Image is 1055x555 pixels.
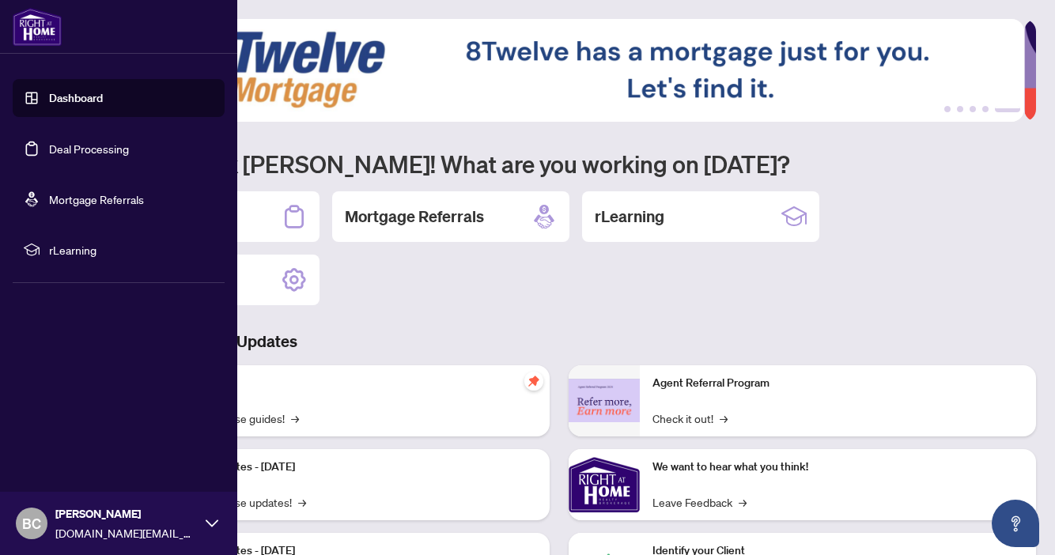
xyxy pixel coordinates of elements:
[569,449,640,520] img: We want to hear what you think!
[957,106,963,112] button: 2
[82,19,1024,122] img: Slide 4
[166,459,537,476] p: Platform Updates - [DATE]
[22,512,41,534] span: BC
[944,106,951,112] button: 1
[13,8,62,46] img: logo
[291,410,299,427] span: →
[82,330,1036,353] h3: Brokerage & Industry Updates
[49,142,129,156] a: Deal Processing
[569,379,640,422] img: Agent Referral Program
[524,372,543,391] span: pushpin
[82,149,1036,179] h1: Welcome back [PERSON_NAME]! What are you working on [DATE]?
[739,493,747,511] span: →
[970,106,976,112] button: 3
[652,459,1023,476] p: We want to hear what you think!
[992,500,1039,547] button: Open asap
[49,192,144,206] a: Mortgage Referrals
[652,493,747,511] a: Leave Feedback→
[982,106,989,112] button: 4
[298,493,306,511] span: →
[345,206,484,228] h2: Mortgage Referrals
[55,524,198,542] span: [DOMAIN_NAME][EMAIL_ADDRESS][DOMAIN_NAME]
[652,410,728,427] a: Check it out!→
[995,106,1020,112] button: 5
[166,375,537,392] p: Self-Help
[49,91,103,105] a: Dashboard
[652,375,1023,392] p: Agent Referral Program
[49,241,214,259] span: rLearning
[595,206,664,228] h2: rLearning
[55,505,198,523] span: [PERSON_NAME]
[720,410,728,427] span: →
